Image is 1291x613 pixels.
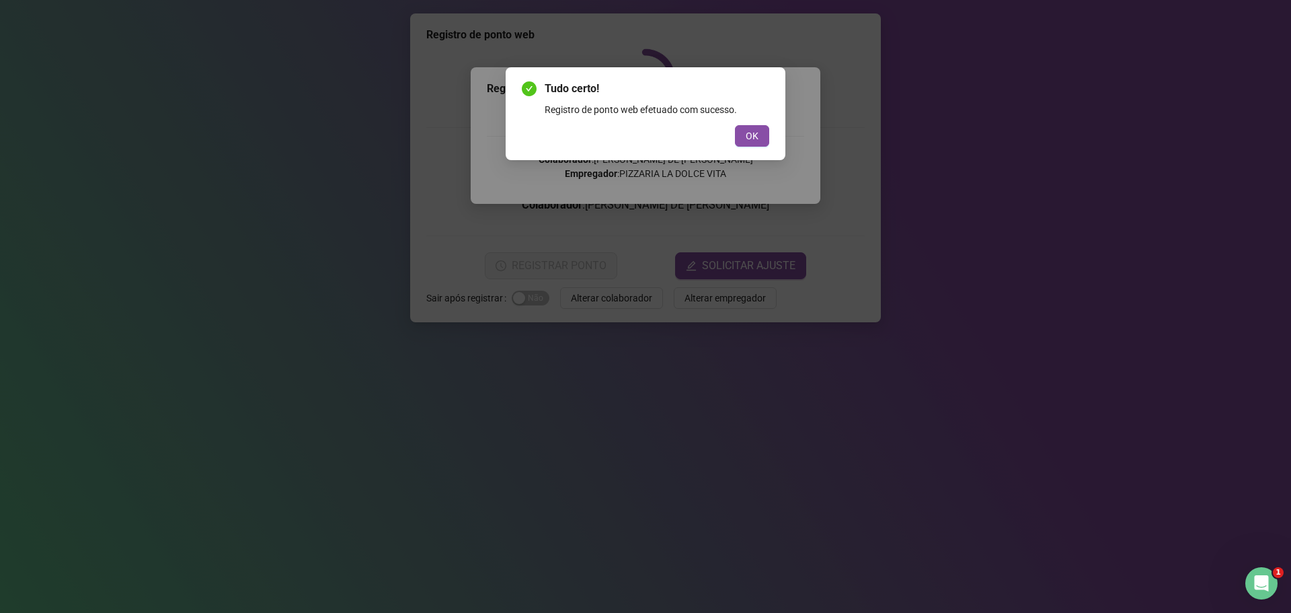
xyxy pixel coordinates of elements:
[746,129,758,143] span: OK
[522,81,537,96] span: check-circle
[1273,567,1284,578] span: 1
[1245,567,1278,600] iframe: Intercom live chat
[545,81,769,97] span: Tudo certo!
[735,125,769,147] button: OK
[545,102,769,117] div: Registro de ponto web efetuado com sucesso.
